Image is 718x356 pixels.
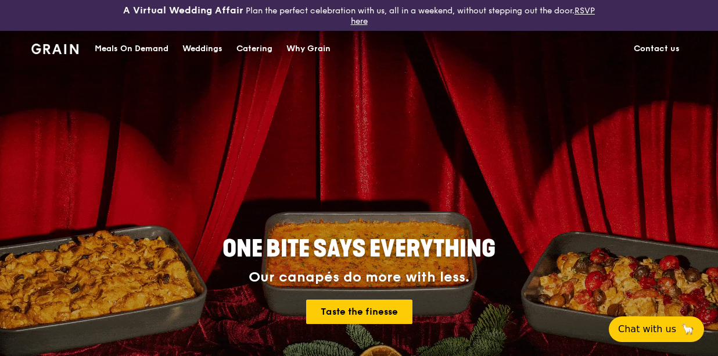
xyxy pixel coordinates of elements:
[229,31,279,66] a: Catering
[627,31,687,66] a: Contact us
[236,31,272,66] div: Catering
[31,44,78,54] img: Grain
[123,5,243,16] h3: A Virtual Wedding Affair
[351,6,595,26] a: RSVP here
[182,31,222,66] div: Weddings
[279,31,338,66] a: Why Grain
[609,316,704,342] button: Chat with us🦙
[31,30,78,65] a: GrainGrain
[618,322,676,336] span: Chat with us
[681,322,695,336] span: 🦙
[120,5,598,26] div: Plan the perfect celebration with us, all in a weekend, without stepping out the door.
[175,31,229,66] a: Weddings
[286,31,331,66] div: Why Grain
[95,31,168,66] div: Meals On Demand
[306,300,412,324] a: Taste the finesse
